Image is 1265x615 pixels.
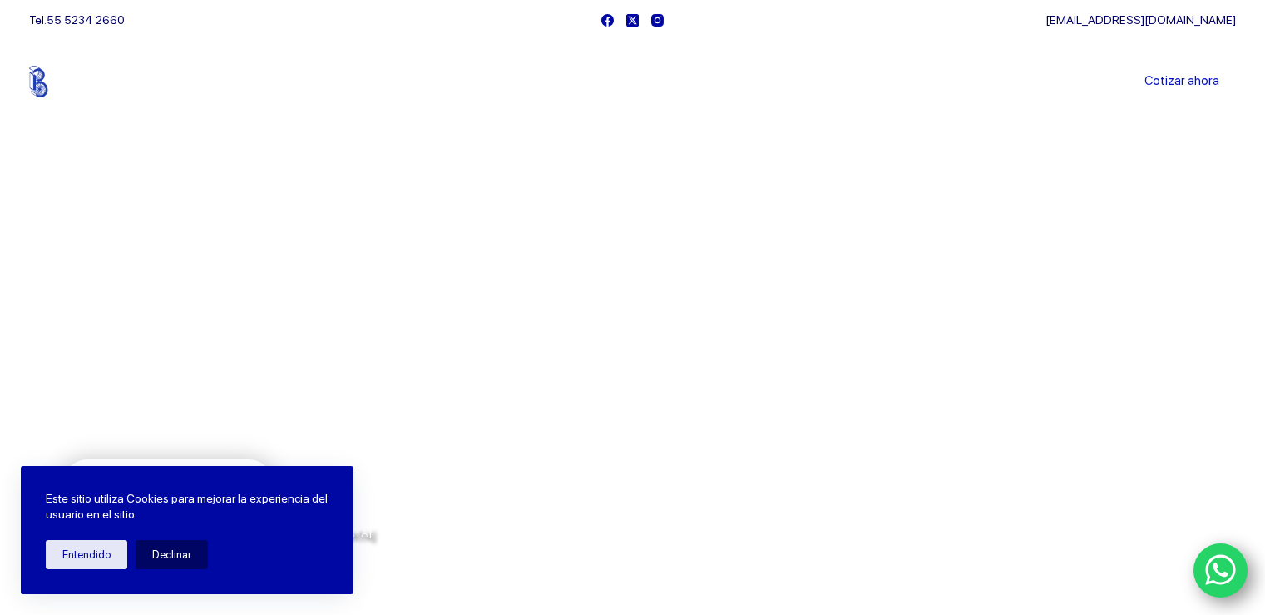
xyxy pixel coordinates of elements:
a: Facebook [601,14,614,27]
a: 55 5234 2660 [47,13,125,27]
span: Tel. [29,13,125,27]
a: X (Twitter) [626,14,639,27]
span: Somos los doctores de la industria [63,284,611,399]
span: Rodamientos y refacciones industriales [63,416,392,437]
button: Declinar [136,540,208,569]
a: [EMAIL_ADDRESS][DOMAIN_NAME] [1045,13,1236,27]
a: Cotiza con nosotros [63,459,273,507]
button: Entendido [46,540,127,569]
nav: Menu Principal [437,40,828,123]
a: WhatsApp [1193,543,1248,598]
span: Bienvenido a Balerytodo® [63,248,276,269]
p: Este sitio utiliza Cookies para mejorar la experiencia del usuario en el sitio. [46,491,329,523]
a: Instagram [651,14,664,27]
a: Cotizar ahora [1128,65,1236,98]
img: Balerytodo [29,66,133,97]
